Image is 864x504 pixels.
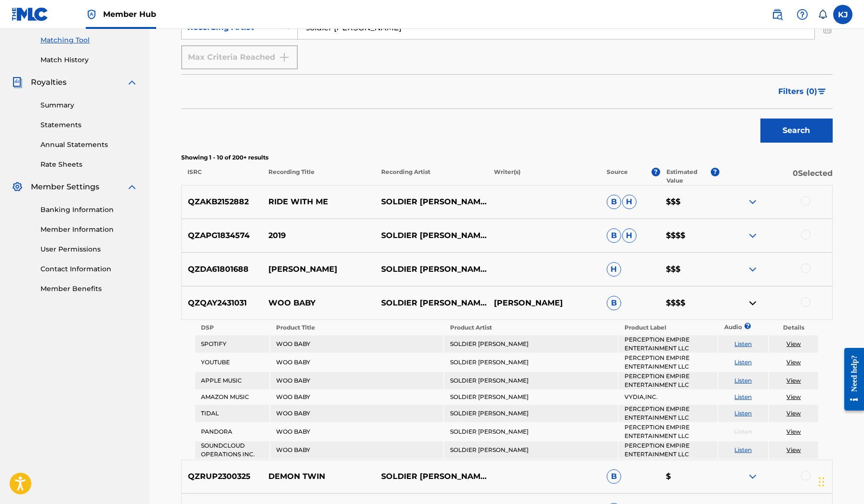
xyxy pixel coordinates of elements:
p: $$$$ [660,297,719,309]
th: Product Artist [444,321,617,334]
span: B [607,228,621,243]
div: Notifications [818,10,827,19]
td: WOO BABY [270,372,443,389]
p: $$$ [660,264,719,275]
p: Showing 1 - 10 of 200+ results [181,153,833,162]
img: Member Settings [12,181,23,193]
iframe: Resource Center [837,339,864,419]
td: SOLDIER [PERSON_NAME] [444,335,617,353]
th: Product Title [270,321,443,334]
p: SOLDIER [PERSON_NAME] [375,471,488,482]
img: expand [747,230,758,241]
a: Banking Information [40,205,138,215]
p: $$$ [660,196,719,208]
th: DSP [195,321,269,334]
a: Listen [734,377,752,384]
p: 2019 [262,230,375,241]
span: H [607,262,621,277]
a: Member Information [40,225,138,235]
a: Listen [734,340,752,347]
p: SOLDIER [PERSON_NAME] [375,230,488,241]
td: SOUNDCLOUD OPERATIONS INC. [195,441,269,459]
p: RIDE WITH ME [262,196,375,208]
img: expand [126,181,138,193]
p: Source [607,168,628,185]
td: SOLDIER [PERSON_NAME] [444,423,617,440]
td: SOLDIER [PERSON_NAME] [444,372,617,389]
td: SPOTIFY [195,335,269,353]
p: [PERSON_NAME] [262,264,375,275]
p: $$$$ [660,230,719,241]
td: APPLE MUSIC [195,372,269,389]
td: WOO BABY [270,354,443,371]
a: Listen [734,410,752,417]
p: Audio [718,323,730,332]
img: expand [747,196,758,208]
td: PERCEPTION EMPIRE ENTERTAINMENT LLC [619,372,718,389]
a: Contact Information [40,264,138,274]
p: WOO BABY [262,297,375,309]
td: SOLDIER [PERSON_NAME] [444,441,617,459]
td: YOUTUBE [195,354,269,371]
p: Recording Artist [375,168,488,185]
p: Estimated Value [666,168,711,185]
a: Public Search [768,5,787,24]
td: PERCEPTION EMPIRE ENTERTAINMENT LLC [619,441,718,459]
span: Royalties [31,77,66,88]
span: B [607,296,621,310]
td: SOLDIER [PERSON_NAME] [444,405,617,422]
div: Drag [819,467,824,496]
a: Member Benefits [40,284,138,294]
button: Search [760,119,833,143]
p: Writer(s) [488,168,600,185]
span: Member Settings [31,181,99,193]
td: PERCEPTION EMPIRE ENTERTAINMENT LLC [619,405,718,422]
td: WOO BABY [270,423,443,440]
div: Help [793,5,812,24]
span: H [622,228,637,243]
p: 0 Selected [719,168,832,185]
span: B [607,469,621,484]
img: expand [126,77,138,88]
td: PANDORA [195,423,269,440]
p: DEMON TWIN [262,471,375,482]
span: B [607,195,621,209]
a: Statements [40,120,138,130]
a: Summary [40,100,138,110]
td: PERCEPTION EMPIRE ENTERTAINMENT LLC [619,354,718,371]
p: Listen [718,427,768,436]
span: ? [651,168,660,176]
span: ? [711,168,719,176]
a: Rate Sheets [40,159,138,170]
p: SOLDIER [PERSON_NAME] [375,264,488,275]
th: Details [769,321,819,334]
p: QZQAY2431031 [182,297,263,309]
img: Royalties [12,77,23,88]
td: WOO BABY [270,441,443,459]
p: QZDA61801688 [182,264,263,275]
img: Top Rightsholder [86,9,97,20]
td: SOLDIER [PERSON_NAME] [444,390,617,404]
a: Match History [40,55,138,65]
img: search [771,9,783,20]
p: QZAPG1834574 [182,230,263,241]
div: Chat Widget [816,458,864,504]
td: WOO BABY [270,335,443,353]
a: View [786,358,801,366]
td: WOO BABY [270,390,443,404]
p: SOLDIER [PERSON_NAME] [375,196,488,208]
p: QZRUP2300325 [182,471,263,482]
p: Recording Title [262,168,374,185]
img: expand [747,264,758,275]
a: Matching Tool [40,35,138,45]
a: View [786,393,801,400]
span: Filters ( 0 ) [778,86,817,97]
p: [PERSON_NAME] [488,297,600,309]
span: Member Hub [103,9,156,20]
td: VYDIA,INC. [619,390,718,404]
p: ISRC [181,168,262,185]
p: SOLDIER [PERSON_NAME] [375,297,488,309]
a: View [786,428,801,435]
